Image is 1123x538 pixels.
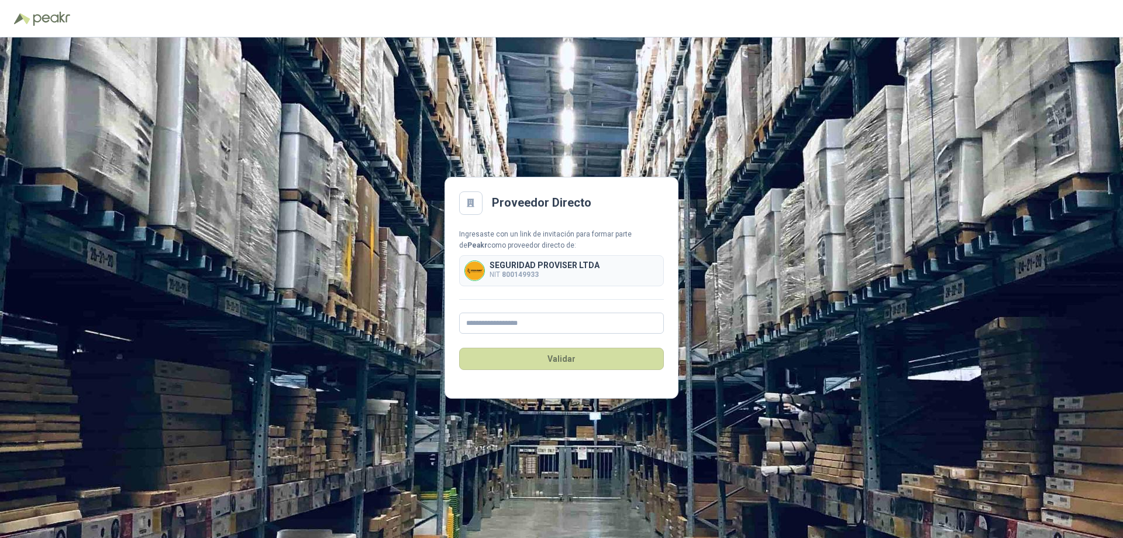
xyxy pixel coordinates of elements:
[467,241,487,249] b: Peakr
[459,348,664,370] button: Validar
[492,194,591,212] h2: Proveedor Directo
[490,261,600,269] p: SEGURIDAD PROVISER LTDA
[502,270,539,279] b: 800149933
[490,269,600,280] p: NIT
[33,12,70,26] img: Peakr
[465,261,484,280] img: Company Logo
[14,13,30,25] img: Logo
[459,229,664,251] div: Ingresaste con un link de invitación para formar parte de como proveedor directo de:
